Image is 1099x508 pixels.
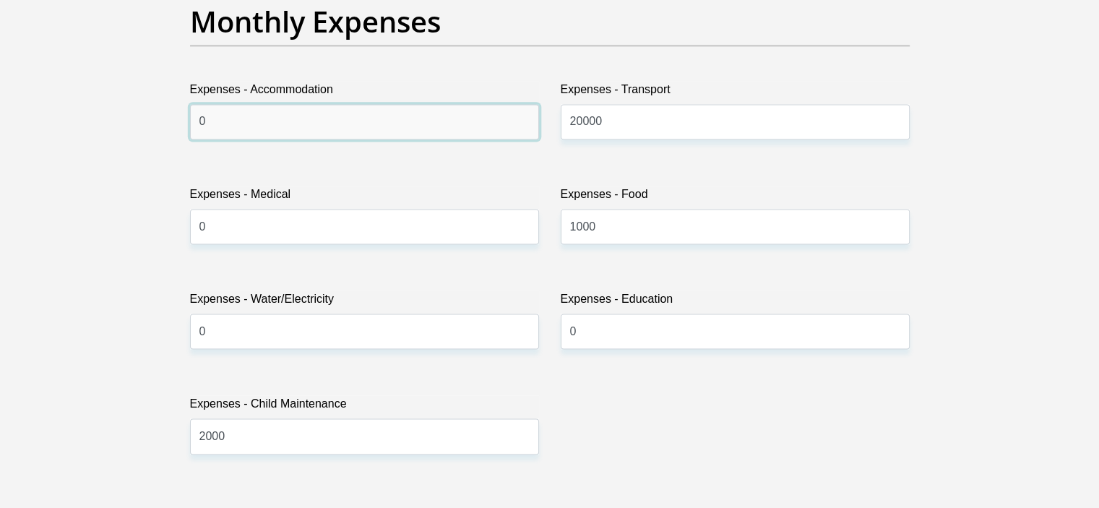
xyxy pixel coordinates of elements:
label: Expenses - Transport [561,81,910,104]
label: Expenses - Medical [190,186,539,209]
label: Expenses - Water/Electricity [190,290,539,314]
h2: Monthly Expenses [190,4,910,39]
label: Expenses - Accommodation [190,81,539,104]
input: Expenses - Transport [561,104,910,139]
input: Expenses - Accommodation [190,104,539,139]
label: Expenses - Child Maintenance [190,395,539,418]
input: Expenses - Medical [190,209,539,244]
input: Expenses - Water/Electricity [190,314,539,349]
label: Expenses - Education [561,290,910,314]
input: Expenses - Food [561,209,910,244]
input: Expenses - Education [561,314,910,349]
label: Expenses - Food [561,186,910,209]
input: Expenses - Child Maintenance [190,418,539,454]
